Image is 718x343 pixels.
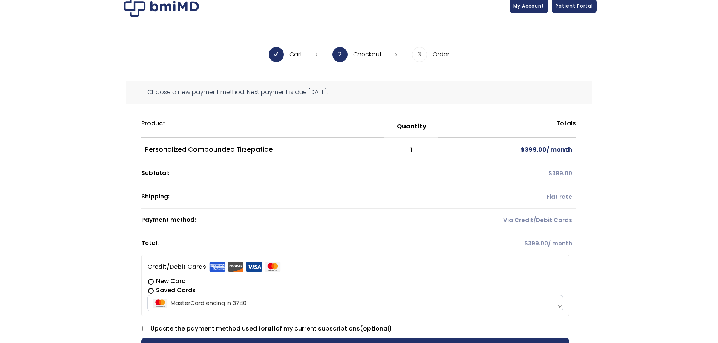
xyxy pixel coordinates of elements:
input: Update the payment method used forallof my current subscriptions(optional) [142,326,147,331]
span: 2 [332,47,348,62]
li: Checkout [332,47,397,62]
td: Via Credit/Debit Cards [438,209,576,232]
th: Totals [438,116,576,138]
img: Discover [228,262,244,272]
img: Visa [246,262,262,272]
span: MasterCard ending in 3740 [147,295,563,311]
li: Order [412,47,449,62]
td: / month [438,232,576,255]
span: $ [548,169,552,177]
span: Patient Portal [556,3,593,9]
th: Shipping: [141,185,438,209]
span: $ [521,145,525,154]
label: Saved Cards [147,286,563,295]
th: Total: [141,232,438,255]
span: $ [524,239,528,247]
img: Mastercard [265,262,281,272]
td: 1 [384,138,439,162]
span: 399.00 [548,169,572,177]
span: 399.00 [521,145,547,154]
label: Update the payment method used for of my current subscriptions [142,324,392,333]
span: 399.00 [524,239,548,247]
th: Subtotal: [141,162,438,185]
li: Cart [269,47,317,62]
div: Choose a new payment method. Next payment is due [DATE]. [126,81,592,104]
td: / month [438,138,576,162]
span: MasterCard ending in 3740 [150,295,561,311]
span: My Account [513,3,544,9]
th: Quantity [384,116,439,138]
th: Payment method: [141,209,438,232]
th: Product [141,116,384,138]
td: Flat rate [438,185,576,209]
label: New Card [147,277,563,286]
strong: all [267,324,276,333]
label: Credit/Debit Cards [147,261,281,273]
img: Amex [209,262,225,272]
span: 3 [412,47,427,62]
td: Personalized Compounded Tirzepatide [141,138,384,162]
span: (optional) [360,324,392,333]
